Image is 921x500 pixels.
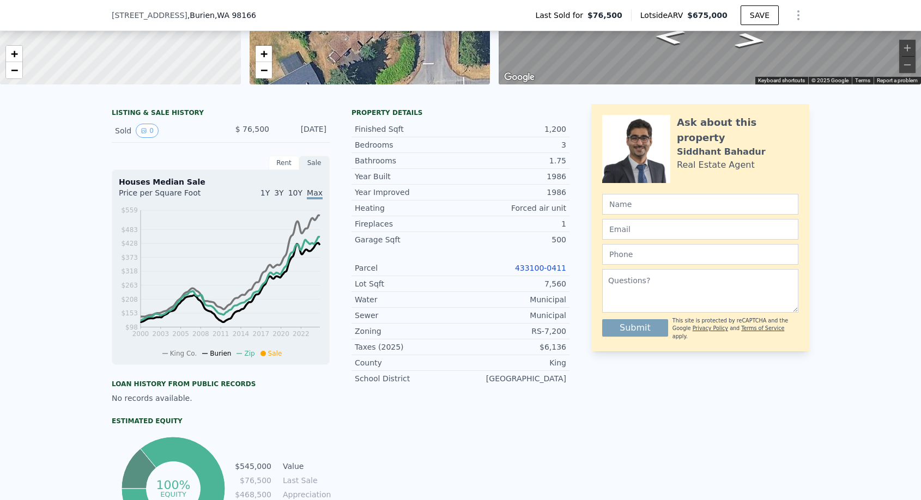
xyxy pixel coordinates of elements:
[899,57,916,73] button: Zoom out
[460,155,566,166] div: 1.75
[355,187,460,198] div: Year Improved
[602,319,668,337] button: Submit
[260,188,270,197] span: 1Y
[355,357,460,368] div: County
[640,10,687,21] span: Lotside ARV
[677,158,755,172] div: Real Estate Agent
[235,125,269,133] span: $ 76,500
[460,294,566,305] div: Municipal
[355,124,460,135] div: Finished Sqft
[811,77,849,83] span: © 2025 Google
[112,108,330,119] div: LISTING & SALE HISTORY
[156,478,190,492] tspan: 100%
[121,254,138,261] tspan: $373
[215,11,256,20] span: , WA 98166
[899,40,916,56] button: Zoom in
[460,234,566,245] div: 500
[855,77,870,83] a: Terms
[281,474,330,486] td: Last Sale
[6,62,22,78] a: Zoom out
[11,47,18,60] span: +
[233,330,250,338] tspan: 2014
[460,326,566,337] div: RS-7,200
[602,244,798,265] input: Phone
[460,218,566,229] div: 1
[260,63,267,77] span: −
[153,330,169,338] tspan: 2003
[119,187,221,205] div: Price per Square Foot
[355,171,460,182] div: Year Built
[515,264,566,272] a: 433100-0411
[687,11,728,20] span: $675,000
[460,357,566,368] div: King
[672,317,798,340] div: This site is protected by reCAPTCHA and the Google and apply.
[121,240,138,247] tspan: $428
[501,70,537,84] img: Google
[460,187,566,198] div: 1986
[256,46,272,62] a: Zoom in
[460,124,566,135] div: 1,200
[602,219,798,240] input: Email
[187,10,256,21] span: , Burien
[112,393,330,404] div: No records available.
[121,282,138,289] tspan: $263
[121,226,138,234] tspan: $483
[210,350,231,357] span: Burien
[244,350,255,357] span: Zip
[535,10,587,21] span: Last Sold for
[125,324,138,331] tspan: $98
[602,194,798,215] input: Name
[260,47,267,60] span: +
[293,330,310,338] tspan: 2022
[170,350,197,357] span: King Co.
[213,330,229,338] tspan: 2011
[253,330,270,338] tspan: 2017
[460,171,566,182] div: 1986
[6,46,22,62] a: Zoom in
[877,77,918,83] a: Report a problem
[355,234,460,245] div: Garage Sqft
[722,29,779,52] path: Go North, 6th Ave SW
[501,70,537,84] a: Open this area in Google Maps (opens a new window)
[278,124,326,138] div: [DATE]
[234,460,272,472] td: $545,000
[269,156,299,170] div: Rent
[272,330,289,338] tspan: 2020
[192,330,209,338] tspan: 2008
[352,108,569,117] div: Property details
[136,124,159,138] button: View historical data
[256,62,272,78] a: Zoom out
[741,5,779,25] button: SAVE
[460,139,566,150] div: 3
[112,10,187,21] span: [STREET_ADDRESS]
[121,206,138,214] tspan: $559
[355,310,460,321] div: Sewer
[121,309,138,317] tspan: $153
[160,490,186,498] tspan: equity
[115,124,212,138] div: Sold
[172,330,189,338] tspan: 2005
[274,188,283,197] span: 3Y
[119,176,323,187] div: Houses Median Sale
[677,115,798,145] div: Ask about this property
[299,156,330,170] div: Sale
[460,310,566,321] div: Municipal
[758,77,805,84] button: Keyboard shortcuts
[355,218,460,229] div: Fireplaces
[677,145,766,158] div: Siddhant Bahadur
[355,278,460,289] div: Lot Sqft
[355,203,460,214] div: Heating
[640,26,698,48] path: Go South, 6th Ave SW
[741,325,784,331] a: Terms of Service
[787,4,809,26] button: Show Options
[11,63,18,77] span: −
[132,330,149,338] tspan: 2000
[307,188,323,199] span: Max
[112,380,330,388] div: Loan history from public records
[268,350,282,357] span: Sale
[587,10,622,21] span: $76,500
[460,342,566,352] div: $6,136
[288,188,302,197] span: 10Y
[355,263,460,273] div: Parcel
[460,278,566,289] div: 7,560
